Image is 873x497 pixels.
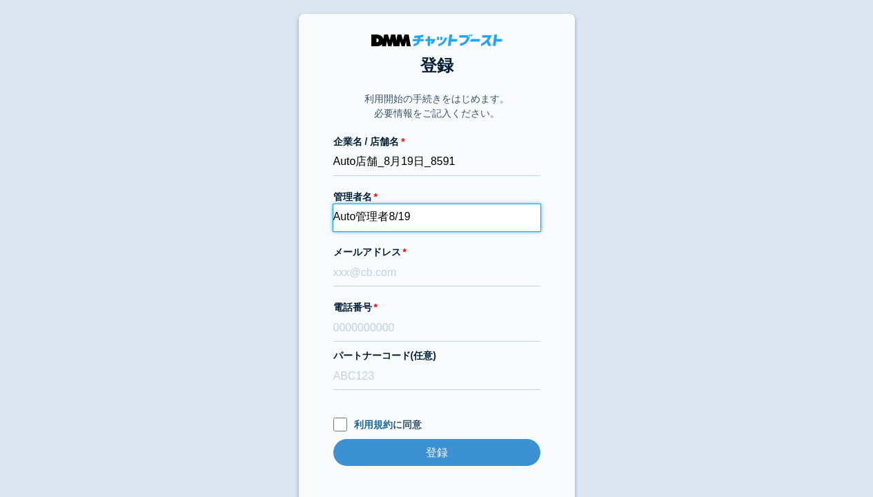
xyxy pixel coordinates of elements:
img: DMMチャットブースト [371,35,502,46]
input: 利用規約に同意 [333,418,347,431]
input: 0000000000 [333,315,540,342]
h1: 登録 [333,53,540,78]
label: 管理者名 [333,190,540,204]
input: ABC123 [333,363,540,390]
a: 利用規約 [354,419,393,430]
input: 登録 [333,439,540,466]
p: 利用開始の手続きをはじめます。 必要情報をご記入ください。 [364,92,509,121]
input: xxx@cb.com [333,260,540,286]
label: 企業名 / 店舗名 [333,135,540,149]
label: に同意 [333,418,540,432]
label: 電話番号 [333,300,540,315]
input: 会話 太郎 [333,204,540,231]
input: 株式会社チャットブースト [333,149,540,176]
label: メールアドレス [333,245,540,260]
label: パートナーコード(任意) [333,349,540,363]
